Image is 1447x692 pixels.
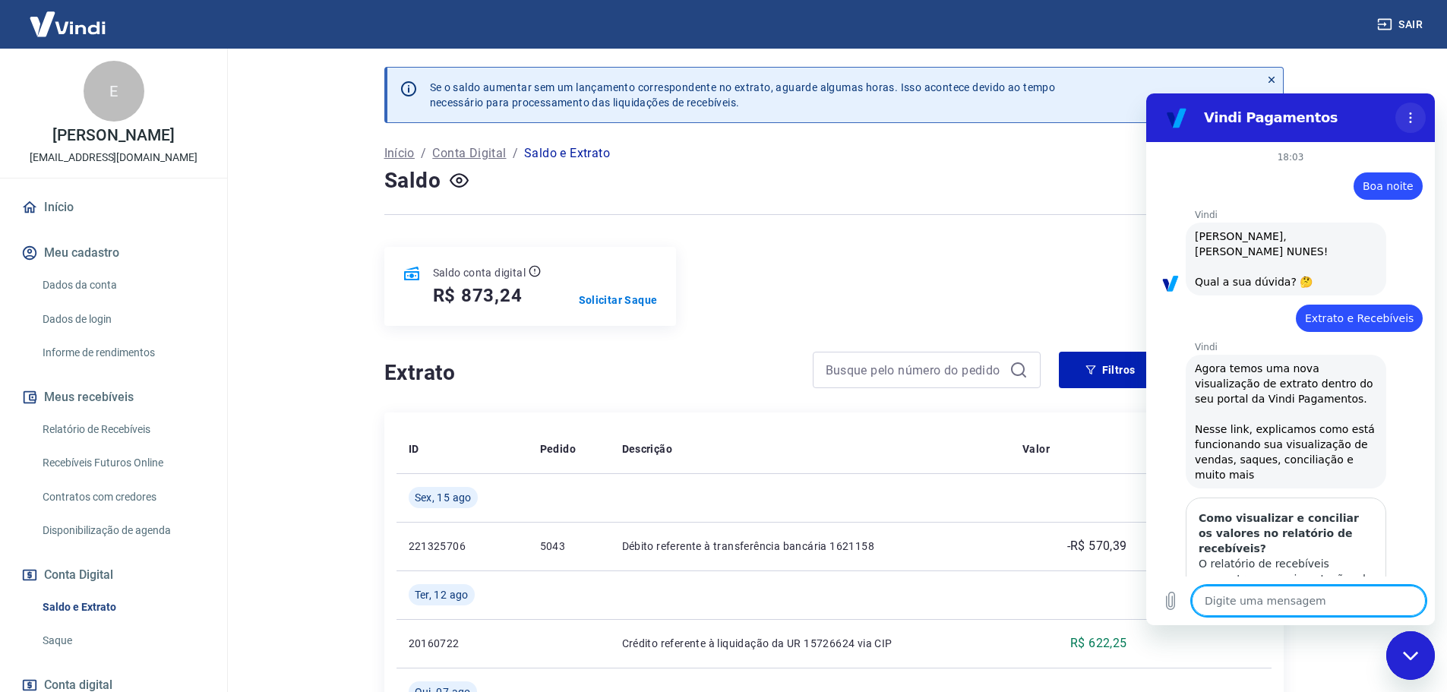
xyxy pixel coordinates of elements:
a: Saque [36,625,209,656]
p: Débito referente à transferência bancária 1621158 [622,539,998,554]
button: Filtros [1059,352,1162,388]
span: Sex, 15 ago [415,490,472,505]
a: Disponibilização de agenda [36,515,209,546]
a: Saldo e Extrato [36,592,209,623]
p: -R$ 570,39 [1067,537,1127,555]
h4: Saldo [384,166,441,196]
p: R$ 622,25 [1070,634,1127,653]
iframe: Janela de mensagens [1146,93,1435,625]
a: Início [18,191,209,224]
a: Solicitar Saque [579,292,658,308]
button: Meus recebíveis [18,381,209,414]
p: / [513,144,518,163]
button: Sair [1374,11,1429,39]
a: Contratos com credores [36,482,209,513]
iframe: Botão para abrir a janela de mensagens, conversa em andamento [1386,631,1435,680]
p: 20160722 [409,636,516,651]
a: Recebíveis Futuros Online [36,447,209,479]
p: Saldo e Extrato [524,144,610,163]
p: [PERSON_NAME] [52,128,174,144]
div: E [84,61,144,122]
img: Vindi [18,1,117,47]
button: Conta Digital [18,558,209,592]
a: Relatório de Recebíveis [36,414,209,445]
p: 5043 [540,539,598,554]
p: [EMAIL_ADDRESS][DOMAIN_NAME] [30,150,197,166]
a: Conta Digital [432,144,506,163]
span: Ter, 12 ago [415,587,469,602]
h4: Extrato [384,358,795,388]
p: / [421,144,426,163]
p: Se o saldo aumentar sem um lançamento correspondente no extrato, aguarde algumas horas. Isso acon... [430,80,1056,110]
p: Crédito referente à liquidação da UR 15726624 via CIP [622,636,998,651]
p: Pedido [540,441,576,457]
a: Dados da conta [36,270,209,301]
a: Dados de login [36,304,209,335]
h5: R$ 873,24 [433,283,523,308]
button: Meu cadastro [18,236,209,270]
a: Início [384,144,415,163]
input: Busque pelo número do pedido [826,359,1003,381]
p: Valor [1022,441,1050,457]
a: Informe de rendimentos [36,337,209,368]
p: ID [409,441,419,457]
p: 221325706 [409,539,516,554]
p: Saldo conta digital [433,265,526,280]
p: Descrição [622,441,673,457]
